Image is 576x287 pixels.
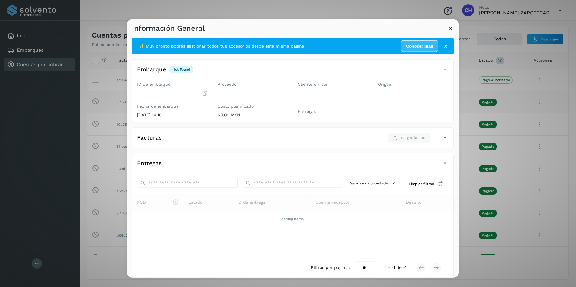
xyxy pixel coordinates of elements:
[409,181,434,186] span: Limpiar filtros
[237,199,265,205] span: ID de entrega
[401,135,427,140] span: Cargar factura
[218,104,288,109] label: Costo planificado
[348,178,399,188] button: Selecciona un estado
[137,112,208,117] p: [DATE] 14:16
[132,132,453,148] div: FacturasCargar factura
[218,82,288,87] label: Proveedor
[172,67,190,72] p: not found
[132,158,453,173] div: Entregas
[137,160,162,167] h4: Entregas
[218,112,288,117] p: $0.00 MXN
[315,199,349,205] span: Cliente receptor
[132,211,453,227] td: Loading items...
[387,132,432,143] button: Cargar factura
[188,199,202,205] span: Estado
[298,82,368,87] label: Cliente emisor
[139,43,305,49] span: ✨ Muy pronto podrás gestionar todos tus accesorios desde esta misma página.
[385,264,406,271] span: 1 - -1 de -1
[137,199,179,205] span: POD
[132,24,205,33] h3: Información General
[137,104,208,109] label: Fecha de embarque
[132,64,453,79] div: Embarquenot found
[137,66,166,73] h4: Embarque
[406,199,421,205] span: Destino
[401,40,438,52] a: Conocer más
[137,82,208,87] label: ID de embarque
[298,109,368,114] label: Entregas
[378,82,449,87] label: Origen
[311,264,350,271] span: Filtros por página :
[137,134,162,141] h4: Facturas
[404,178,449,189] button: Limpiar filtros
